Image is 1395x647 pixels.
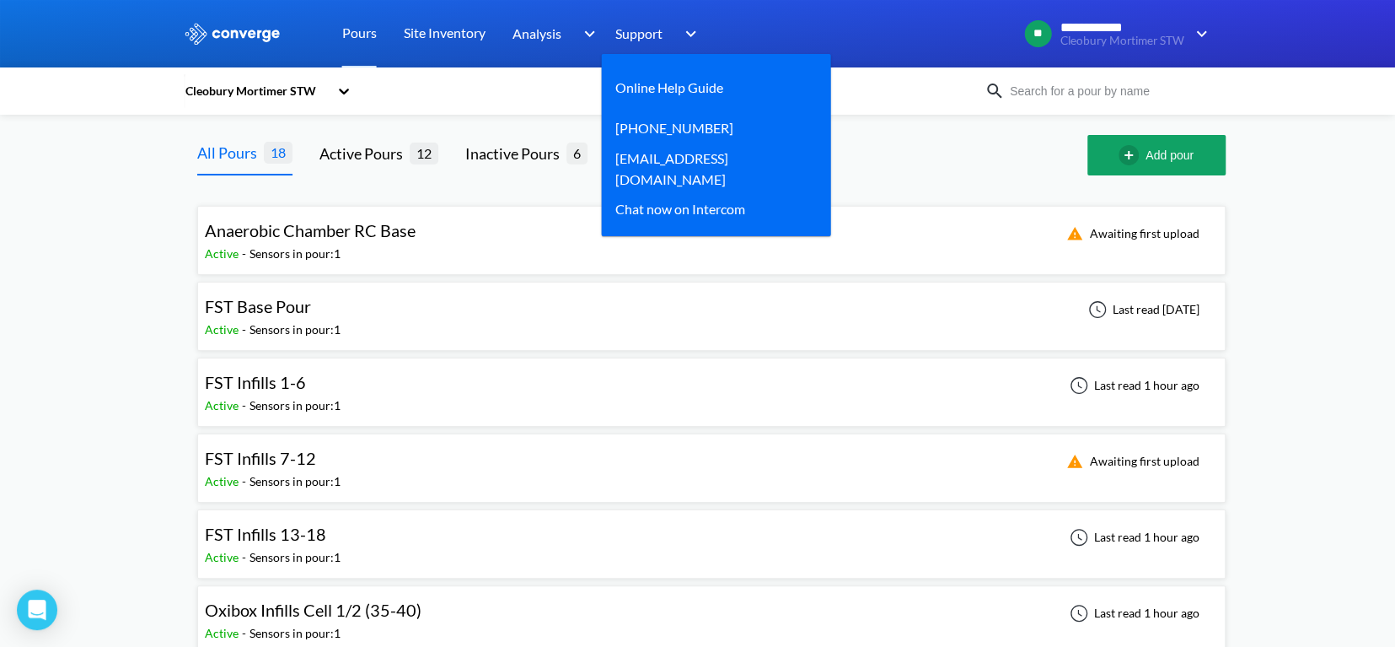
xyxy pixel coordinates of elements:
div: Last read 1 hour ago [1060,603,1205,623]
span: - [242,246,249,261]
div: Active Pours [319,142,410,165]
div: Last read 1 hour ago [1060,375,1205,396]
div: Last read [DATE] [1079,299,1205,320]
span: FST Infills 1-6 [205,372,306,392]
img: downArrow.svg [1185,24,1212,44]
div: Awaiting first upload [1056,451,1205,472]
span: Active [205,550,242,564]
span: FST Infills 13-18 [205,524,326,544]
img: downArrow.svg [572,24,599,44]
span: Anaerobic Chamber RC Base [205,220,416,240]
span: Active [205,246,242,261]
div: Sensors in pour: 1 [249,472,341,491]
span: - [242,322,249,337]
div: Awaiting first upload [1056,224,1205,244]
div: Sensors in pour: 1 [249,624,341,643]
span: Oxibox Infills Cell 1/2 (35-40) [205,600,421,620]
span: 18 [264,142,292,163]
a: FST Base PourActive-Sensors in pour:1Last read [DATE] [197,301,1226,315]
div: Sensors in pour: 1 [249,548,341,567]
a: FST Infills 7-12Active-Sensors in pour:1Awaiting first upload [197,453,1226,467]
div: Chat now on Intercom [615,198,745,219]
span: Active [205,626,242,640]
img: icon-search.svg [985,81,1005,101]
div: Last read 1 hour ago [1060,527,1205,547]
div: Sensors in pour: 1 [249,396,341,415]
span: Support [615,23,663,44]
span: - [242,398,249,412]
span: Cleobury Mortimer STW [1060,35,1184,47]
span: - [242,626,249,640]
span: Analysis [512,23,561,44]
input: Search for a pour by name [1005,82,1209,100]
div: Inactive Pours [465,142,566,165]
span: FST Infills 7-12 [205,448,316,468]
img: downArrow.svg [674,24,701,44]
span: FST Base Pour [205,296,311,316]
span: Active [205,474,242,488]
button: Add pour [1087,135,1226,175]
a: Anaerobic Chamber RC BaseActive-Sensors in pour:1Awaiting first upload [197,225,1226,240]
span: Active [205,322,242,337]
span: - [242,474,249,488]
a: [PHONE_NUMBER] [615,117,733,138]
a: Oxibox Infills Cell 1/2 (35-40)Active-Sensors in pour:1Last read 1 hour ago [197,605,1226,619]
div: Cleobury Mortimer STW [184,82,329,100]
img: logo_ewhite.svg [184,23,282,45]
a: FST Infills 13-18Active-Sensors in pour:1Last read 1 hour ago [197,529,1226,543]
span: 12 [410,143,438,164]
div: Sensors in pour: 1 [249,245,341,263]
img: add-circle-outline.svg [1119,145,1146,165]
div: All Pours [197,141,264,164]
span: 6 [566,143,588,164]
a: Online Help Guide [615,77,723,98]
span: - [242,550,249,564]
div: Open Intercom Messenger [17,590,57,630]
a: [EMAIL_ADDRESS][DOMAIN_NAME] [615,148,804,190]
span: Active [205,398,242,412]
a: FST Infills 1-6Active-Sensors in pour:1Last read 1 hour ago [197,377,1226,391]
div: Sensors in pour: 1 [249,321,341,339]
